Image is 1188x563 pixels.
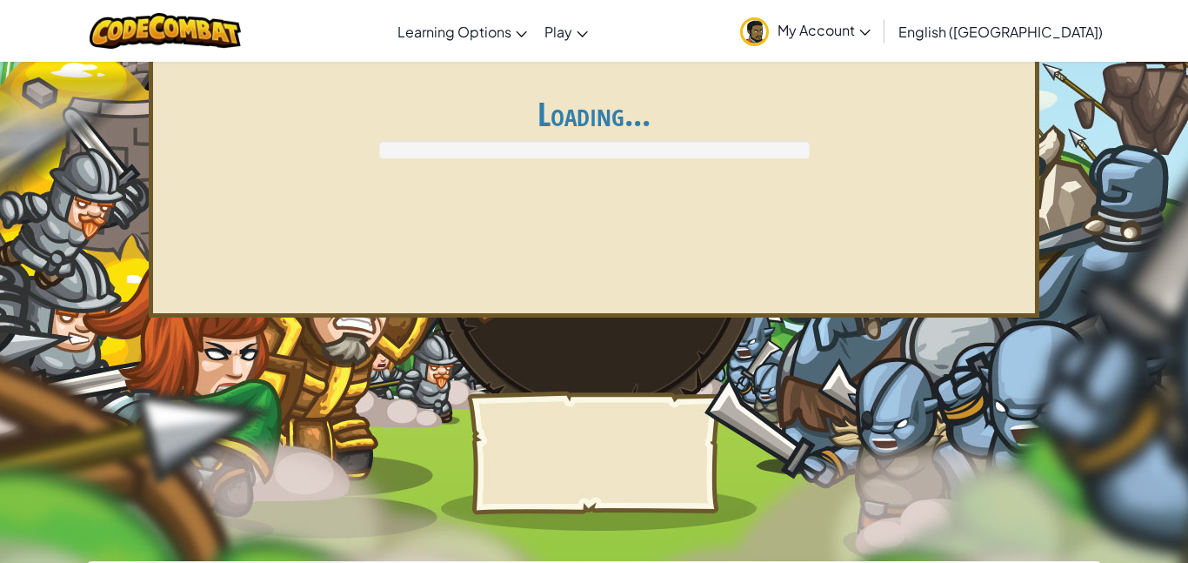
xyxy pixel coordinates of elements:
[778,21,871,39] span: My Account
[164,96,1024,132] h1: Loading...
[740,17,769,46] img: avatar
[90,13,242,49] img: CodeCombat logo
[898,23,1103,41] span: English ([GEOGRAPHIC_DATA])
[389,8,536,55] a: Learning Options
[397,23,511,41] span: Learning Options
[544,23,572,41] span: Play
[536,8,597,55] a: Play
[890,8,1111,55] a: English ([GEOGRAPHIC_DATA])
[731,3,879,58] a: My Account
